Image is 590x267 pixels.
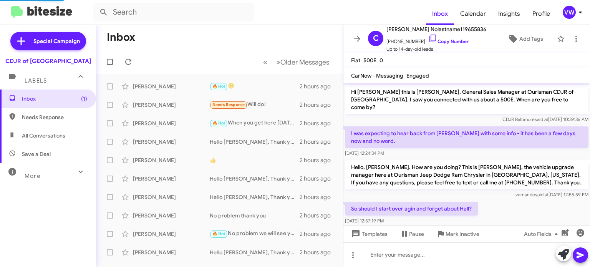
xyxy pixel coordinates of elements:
[563,6,576,19] div: vw
[515,192,588,197] span: vernando [DATE] 12:55:59 PM
[210,175,300,182] div: Hello [PERSON_NAME], Thank you for your inquiry. Are you available to stop by either [DATE] or [D...
[535,192,549,197] span: said at
[133,138,210,146] div: [PERSON_NAME]
[212,102,245,107] span: Needs Response
[300,230,337,238] div: 2 hours ago
[502,116,588,122] span: CDJR Baltimore [DATE] 10:39:36 AM
[300,175,337,182] div: 2 hours ago
[300,249,337,256] div: 2 hours ago
[22,95,87,103] span: Inbox
[345,202,478,216] p: So should I start over agin and forget about Hall?
[133,249,210,256] div: [PERSON_NAME]
[430,227,486,241] button: Mark Inactive
[454,3,492,25] a: Calendar
[276,57,280,67] span: »
[345,126,588,148] p: I was expecting to hear back from [PERSON_NAME] with some info - it has been a few days now and n...
[300,138,337,146] div: 2 hours ago
[519,32,543,46] span: Add Tags
[25,77,47,84] span: Labels
[210,212,300,219] div: No problem thank you
[133,119,210,127] div: [PERSON_NAME]
[133,156,210,164] div: [PERSON_NAME]
[22,132,65,139] span: All Conversations
[259,54,272,70] button: Previous
[25,172,40,179] span: More
[300,156,337,164] div: 2 hours ago
[351,57,360,64] span: Fiat
[380,57,383,64] span: 0
[386,45,486,53] span: Up to 14-day-old leads
[409,227,424,241] span: Pause
[300,212,337,219] div: 2 hours ago
[81,95,87,103] span: (1)
[428,38,469,44] a: Copy Number
[210,138,300,146] div: Hello [PERSON_NAME], Thank you for your inquiry. Are you available to stop by either [DATE] or [D...
[524,227,561,241] span: Auto Fields
[556,6,582,19] button: vw
[394,227,430,241] button: Pause
[300,83,337,90] div: 2 hours ago
[300,193,337,201] div: 2 hours ago
[345,218,384,224] span: [DATE] 12:57:19 PM
[212,231,225,236] span: 🔥 Hot
[446,227,479,241] span: Mark Inactive
[363,57,376,64] span: 500E
[22,113,87,121] span: Needs Response
[259,54,334,70] nav: Page navigation example
[272,54,334,70] button: Next
[212,84,225,89] span: 🔥 Hot
[300,119,337,127] div: 2 hours ago
[93,3,254,22] input: Search
[133,101,210,109] div: [PERSON_NAME]
[263,57,267,67] span: «
[133,193,210,201] div: [PERSON_NAME]
[210,249,300,256] div: Hello [PERSON_NAME], Thank you for your inquiry. Are you available to stop by either [DATE] or [D...
[210,82,300,91] div: 🙂
[526,3,556,25] a: Profile
[133,230,210,238] div: [PERSON_NAME]
[492,3,526,25] a: Insights
[210,229,300,238] div: No problem we will see you [DATE]
[5,57,91,65] div: CDJR of [GEOGRAPHIC_DATA]
[22,150,51,158] span: Save a Deal
[535,116,548,122] span: said at
[280,58,329,66] span: Older Messages
[350,227,388,241] span: Templates
[133,175,210,182] div: [PERSON_NAME]
[212,121,225,126] span: 🔥 Hot
[345,160,588,189] p: Hello, [PERSON_NAME]. How are you doing? This is [PERSON_NAME], the vehicle upgrade manager here ...
[10,32,86,50] a: Special Campaign
[497,32,553,46] button: Add Tags
[33,37,80,45] span: Special Campaign
[300,101,337,109] div: 2 hours ago
[343,227,394,241] button: Templates
[518,227,567,241] button: Auto Fields
[351,72,403,79] span: CarNow - Messaging
[345,85,588,114] p: Hi [PERSON_NAME] this is [PERSON_NAME], General Sales Manager at Ourisman CDJR of [GEOGRAPHIC_DAT...
[426,3,454,25] a: Inbox
[386,34,486,45] span: [PHONE_NUMBER]
[210,156,300,164] div: 👍
[373,32,379,45] span: C
[210,100,300,109] div: Will do!
[345,150,384,156] span: [DATE] 12:24:34 PM
[133,212,210,219] div: [PERSON_NAME]
[133,83,210,90] div: [PERSON_NAME]
[210,119,300,128] div: When you get here [DATE], don't forget to ask for the doctor V. the vehicle upgrade manager.
[386,25,486,34] span: [PERSON_NAME] Nolastname119655836
[107,31,135,43] h1: Inbox
[210,193,300,201] div: Hello [PERSON_NAME], Thank you for your inquiry. Are you available to stop by either [DATE] or [D...
[406,72,429,79] span: Engaged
